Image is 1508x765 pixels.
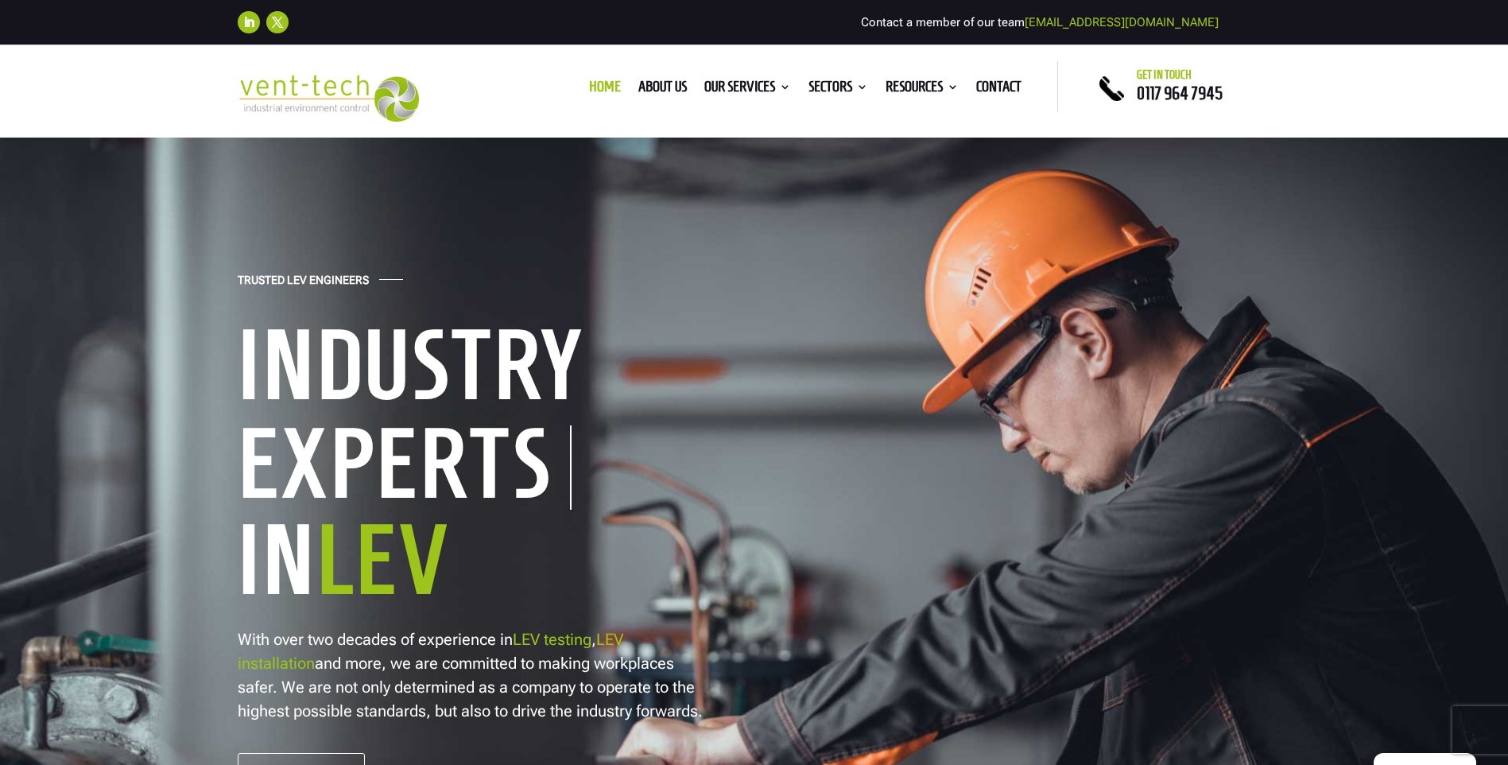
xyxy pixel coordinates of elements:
h1: In [238,510,731,618]
a: [EMAIL_ADDRESS][DOMAIN_NAME] [1025,15,1219,29]
span: Contact a member of our team [861,15,1219,29]
a: About us [638,81,687,99]
img: 2023-09-27T08_35_16.549ZVENT-TECH---Clear-background [238,75,420,122]
a: Sectors [808,81,868,99]
a: 0117 964 7945 [1137,83,1223,103]
h1: Industry [238,315,731,423]
a: LEV testing [513,630,591,649]
a: Follow on X [266,11,289,33]
h4: Trusted LEV Engineers [238,274,369,295]
a: Follow on LinkedIn [238,11,260,33]
a: Our Services [704,81,791,99]
a: Contact [976,81,1021,99]
span: Get in touch [1137,68,1192,81]
a: Home [589,81,621,99]
h1: Experts [238,425,572,510]
a: Resources [886,81,959,99]
span: LEV [316,507,451,612]
p: With over two decades of experience in , and more, we are committed to making workplaces safer. W... [238,627,707,723]
a: LEV installation [238,630,623,673]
